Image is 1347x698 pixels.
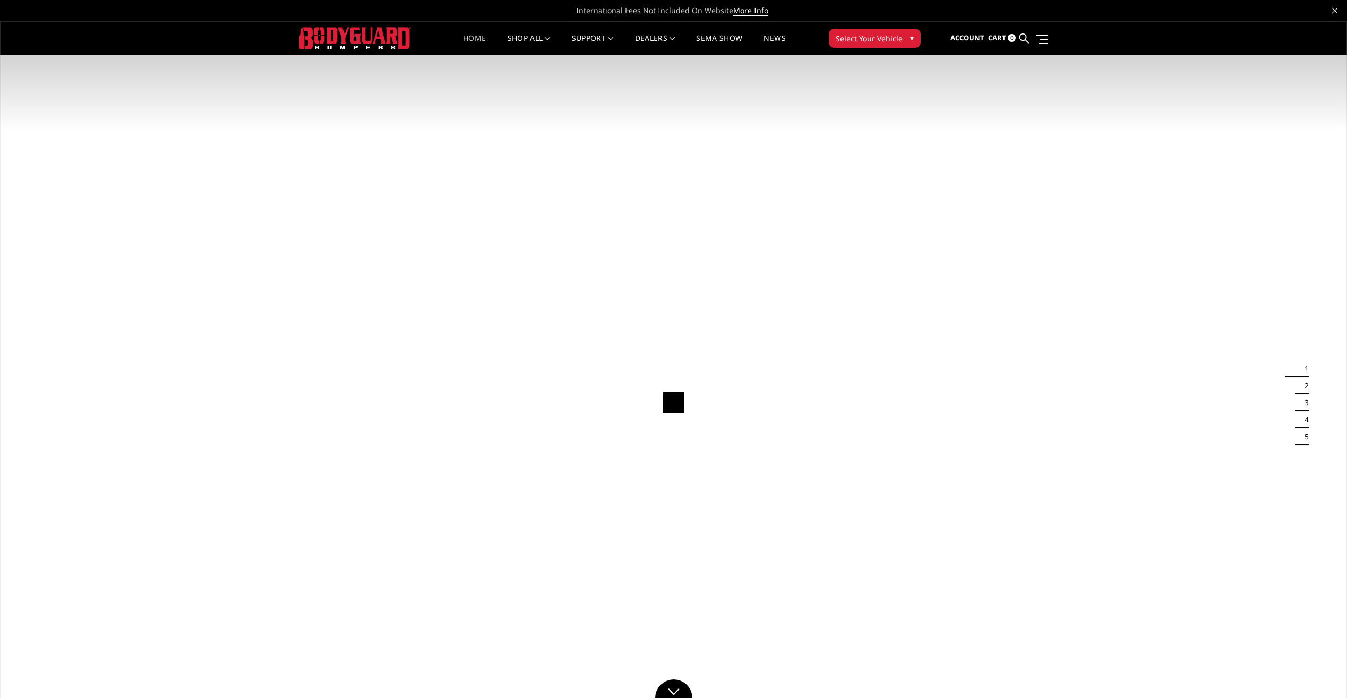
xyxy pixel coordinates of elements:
[696,35,742,55] a: SEMA Show
[1298,428,1309,445] button: 5 of 5
[733,5,768,16] a: More Info
[829,29,921,48] button: Select Your Vehicle
[1298,360,1309,377] button: 1 of 5
[572,35,614,55] a: Support
[988,33,1006,42] span: Cart
[655,679,692,698] a: Click to Down
[950,24,984,53] a: Account
[508,35,551,55] a: shop all
[1008,34,1016,42] span: 0
[1298,411,1309,428] button: 4 of 5
[1298,394,1309,411] button: 3 of 5
[635,35,675,55] a: Dealers
[910,32,914,44] span: ▾
[988,24,1016,53] a: Cart 0
[463,35,486,55] a: Home
[1298,377,1309,394] button: 2 of 5
[836,33,903,44] span: Select Your Vehicle
[950,33,984,42] span: Account
[299,27,411,49] img: BODYGUARD BUMPERS
[763,35,785,55] a: News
